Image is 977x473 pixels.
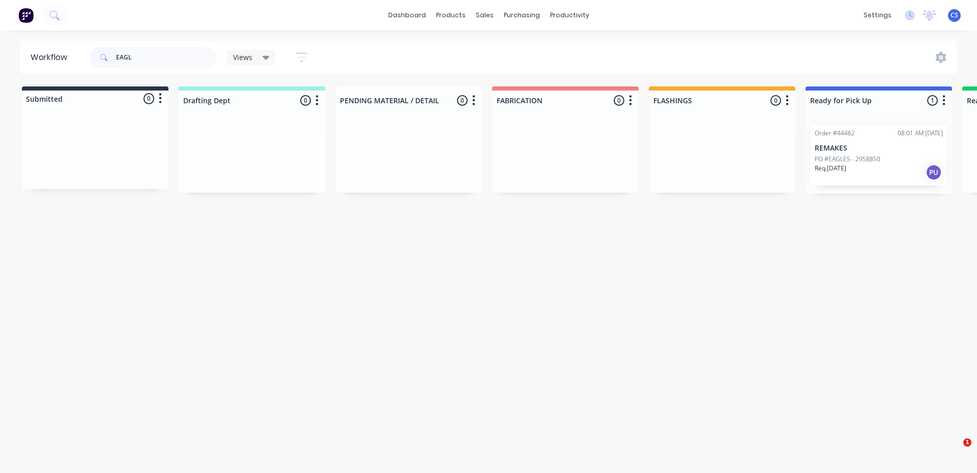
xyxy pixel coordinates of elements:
div: Workflow [31,51,72,64]
div: purchasing [499,8,545,23]
span: Views [233,52,252,63]
a: dashboard [383,8,431,23]
iframe: Intercom live chat [942,438,967,463]
div: productivity [545,8,594,23]
img: Factory [18,8,34,23]
p: REMAKES [815,144,943,153]
span: 1 [963,438,971,447]
span: CS [951,11,958,20]
div: sales [471,8,499,23]
div: PU [926,164,942,181]
p: PO #EAGLES - 2958850 [815,155,880,164]
div: 08:01 AM [DATE] [898,129,943,138]
div: Order #4446208:01 AM [DATE]REMAKESPO #EAGLES - 2958850Req.[DATE]PU [811,125,947,186]
div: products [431,8,471,23]
input: Search for orders... [116,47,217,68]
div: Order #44462 [815,129,855,138]
div: settings [858,8,897,23]
p: Req. [DATE] [815,164,846,173]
